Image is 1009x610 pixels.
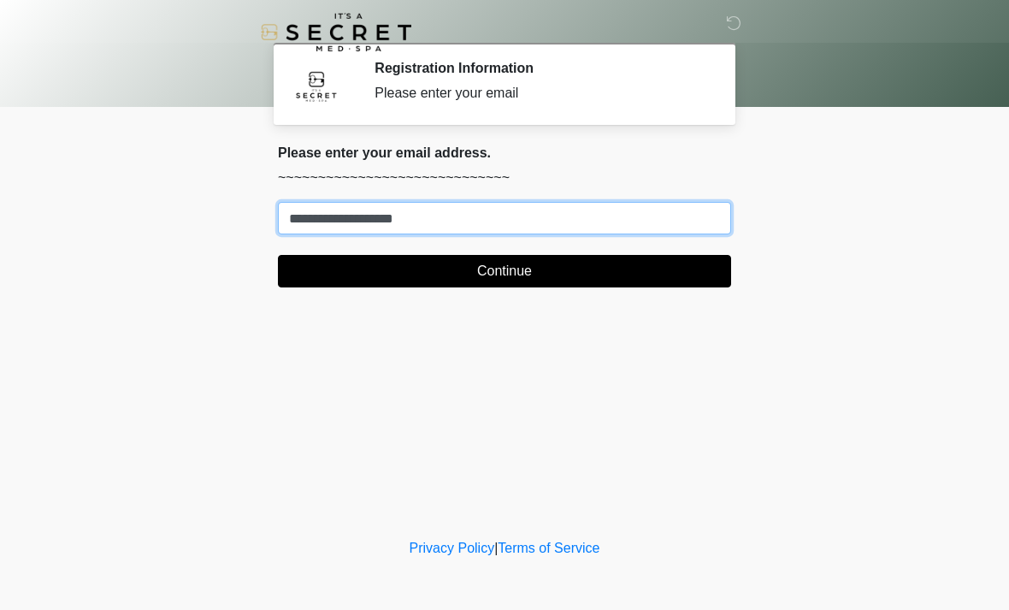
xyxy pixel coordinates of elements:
img: Agent Avatar [291,60,342,111]
a: Terms of Service [498,541,599,555]
p: ~~~~~~~~~~~~~~~~~~~~~~~~~~~~~ [278,168,731,188]
img: It's A Secret Med Spa Logo [261,13,411,51]
a: | [494,541,498,555]
h2: Registration Information [375,60,705,76]
div: Please enter your email [375,83,705,104]
a: Privacy Policy [410,541,495,555]
h2: Please enter your email address. [278,145,731,161]
button: Continue [278,255,731,287]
